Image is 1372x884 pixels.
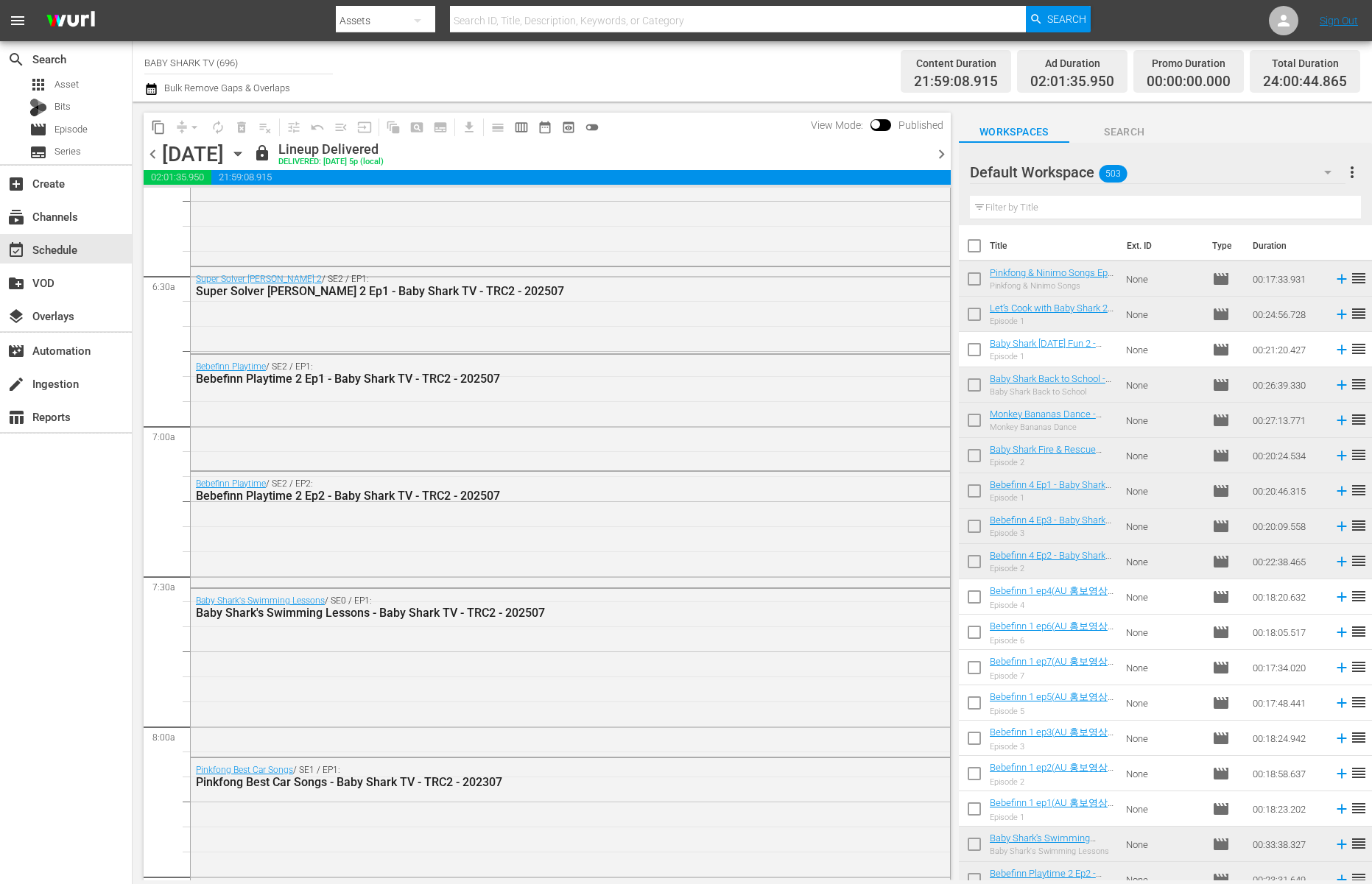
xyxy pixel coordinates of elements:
td: None [1120,473,1206,509]
div: Baby Shark's Swimming Lessons - Baby Shark TV - TRC2 - 202507 [196,606,865,620]
div: Baby Shark's Swimming Lessons [990,846,1114,856]
td: None [1120,827,1206,862]
span: 02:01:35.950 [1030,74,1114,91]
div: Default Workspace [970,152,1345,193]
span: reorder [1350,552,1368,570]
div: Pinkfong Best Car Songs - Baby Shark TV - TRC2 - 202307 [196,775,865,789]
div: Episode 4 [990,601,1114,610]
span: Bulk Remove Gaps & Overlaps [162,82,290,93]
span: more_vert [1343,163,1361,181]
span: calendar_view_week_outlined [514,120,529,135]
td: None [1120,544,1206,579]
th: Type [1203,225,1244,266]
div: Episode 1 [990,352,1114,361]
span: reorder [1350,305,1368,322]
span: Create [7,175,25,193]
span: movie [1212,305,1230,323]
td: 00:20:24.534 [1247,438,1328,473]
svg: Add to Schedule [1334,589,1350,605]
span: reorder [1350,835,1368,852]
span: Episode [1212,517,1230,535]
span: 02:01:35.950 [144,170,211,185]
span: preview_outlined [561,120,576,135]
span: Series [54,144,81,159]
td: None [1120,403,1206,438]
span: Episode [1212,588,1230,606]
span: date_range_outlined [538,120,552,135]
span: Episode [1212,447,1230,464]
div: / SE2 / EP1: [196,361,865,386]
a: Pinkfong Best Car Songs [196,765,293,775]
a: Bebefinn Playtime [196,361,266,372]
div: Episode 1 [990,317,1114,326]
a: Bebefinn 1 ep7(AU 홍보영상 부착본) - Baby Shark TV - TRC2 - 202508 [990,656,1114,693]
span: Episode [54,122,88,137]
th: Ext. ID [1118,225,1203,266]
svg: Add to Schedule [1334,765,1350,782]
a: Bebefinn 1 ep1(AU 홍보영상 부착본) - Baby Shark TV - TRC2 - 202508 [990,797,1114,834]
span: reorder [1350,375,1368,393]
span: reorder [1350,764,1368,782]
td: None [1120,297,1206,332]
span: Schedule [7,241,25,259]
td: 00:18:58.637 [1247,756,1328,791]
div: Episode 2 [990,458,1114,467]
td: None [1120,650,1206,685]
td: 00:17:48.441 [1247,685,1328,721]
span: Episode [1212,659,1230,676]
td: None [1120,615,1206,650]
div: Episode 5 [990,707,1114,716]
td: None [1120,721,1206,756]
div: Episode 7 [990,671,1114,681]
div: Promo Duration [1147,53,1231,74]
span: chevron_left [144,145,162,163]
span: 00:00:00.000 [1147,74,1231,91]
td: 00:17:34.020 [1247,650,1328,685]
div: Bits [29,99,47,116]
div: Bebefinn Playtime 2 Ep1 - Baby Shark TV - TRC2 - 202507 [196,372,865,386]
th: Duration [1244,225,1332,266]
svg: Add to Schedule [1334,518,1350,534]
a: Bebefinn 1 ep3(AU 홍보영상 부착본) - Baby Shark TV - TRC2 - 202508 [990,726,1114,763]
span: movie [1212,482,1230,500]
svg: Add to Schedule [1334,271,1350,287]
svg: Add to Schedule [1334,483,1350,499]
span: 503 [1099,158,1127,189]
img: ans4CAIJ8jUAAAAAAAAAAAAAAAAAAAAAAAAgQb4GAAAAAAAAAAAAAAAAAAAAAAAAJMjXAAAAAAAAAAAAAAAAAAAAAAAAgAT5G... [35,4,106,38]
div: [DATE] [162,142,224,166]
span: reorder [1350,623,1368,640]
div: Episode 6 [990,636,1114,646]
span: Refresh All Search Blocks [376,113,405,141]
a: Bebefinn 1 ep4(AU 홍보영상 부착본) - Baby Shark TV - TRC2 - 202508 [990,585,1114,622]
th: Title [990,225,1118,266]
div: / SE1 / EP1: [196,765,865,789]
td: 00:18:24.942 [1247,721,1328,756]
span: Episode [1212,765,1230,782]
td: 00:20:46.315 [1247,473,1328,509]
span: Asset [54,77,79,92]
span: Episode [1212,623,1230,641]
span: movie [1212,411,1230,429]
a: Bebefinn Playtime [196,478,266,489]
span: Episode [1212,729,1230,747]
span: reorder [1350,446,1368,464]
a: Monkey Bananas Dance - Baby Shark TV - TRC2 - 202508 [990,409,1102,442]
td: 00:20:09.558 [1247,509,1328,544]
div: DELIVERED: [DATE] 5p (local) [278,158,384,167]
span: Loop Content [206,116,230,139]
span: Search [1069,123,1180,141]
span: Create Search Block [405,116,429,139]
span: Search [1047,6,1086,32]
span: 21:59:08.915 [211,170,950,185]
span: reorder [1350,587,1368,605]
span: reorder [1350,517,1368,534]
a: Baby Shark [DATE] Fun 2 - Baby Shark TV - TRC2 - 202508 [990,338,1102,371]
div: Pinkfong & Ninimo Songs [990,281,1114,291]
span: Bits [54,99,71,114]
div: Monkey Bananas Dance [990,422,1114,432]
span: Ingestion [7,375,25,393]
span: toggle_off [585,120,599,135]
svg: Add to Schedule [1334,730,1350,746]
td: None [1120,509,1206,544]
div: Episode 1 [990,813,1114,822]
